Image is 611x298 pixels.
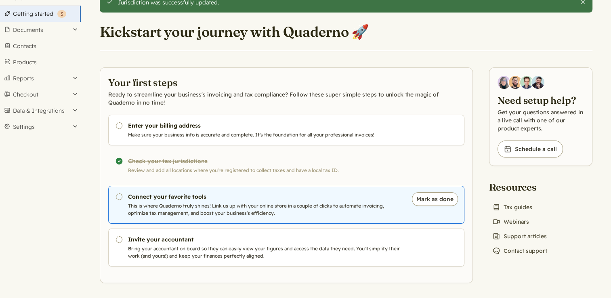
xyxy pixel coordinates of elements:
[489,245,550,256] a: Contact support
[108,90,464,107] p: Ready to streamline your business's invoicing and tax compliance? Follow these super simple steps...
[128,202,403,217] p: This is where Quaderno truly shines! Link us up with your online store in a couple of clicks to a...
[108,115,464,145] a: Enter your billing address Make sure your business info is accurate and complete. It's the founda...
[498,141,563,157] a: Schedule a call
[108,229,464,267] a: Invite your accountant Bring your accountant on board so they can easily view your figures and ac...
[108,186,464,224] a: Connect your favorite tools This is where Quaderno truly shines! Link us up with your online stor...
[531,76,544,89] img: Javier Rubio, DevRel at Quaderno
[489,231,550,242] a: Support articles
[498,94,584,107] h2: Need setup help?
[128,245,403,260] p: Bring your accountant on board so they can easily view your figures and access the data they need...
[520,76,533,89] img: Ivo Oltmans, Business Developer at Quaderno
[128,122,403,130] h3: Enter your billing address
[509,76,522,89] img: Jairo Fumero, Account Executive at Quaderno
[100,23,369,41] h1: Kickstart your journey with Quaderno 🚀
[128,235,403,243] h3: Invite your accountant
[489,180,550,193] h2: Resources
[489,201,535,213] a: Tax guides
[128,131,403,139] p: Make sure your business info is accurate and complete. It's the foundation for all your professio...
[498,108,584,132] p: Get your questions answered in a live call with one of our product experts.
[412,192,458,206] button: Mark as done
[489,216,532,227] a: Webinars
[108,76,464,89] h2: Your first steps
[128,193,403,201] h3: Connect your favorite tools
[498,76,510,89] img: Diana Carrasco, Account Executive at Quaderno
[61,11,63,17] span: 3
